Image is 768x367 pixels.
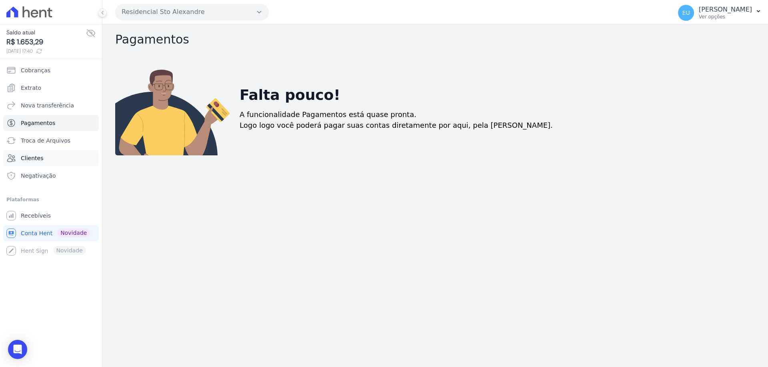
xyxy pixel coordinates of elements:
div: Open Intercom Messenger [8,340,27,359]
a: Conta Hent Novidade [3,225,99,241]
span: Nova transferência [21,101,74,109]
span: Novidade [57,228,90,237]
button: Residencial Sto Alexandre [115,4,269,20]
a: Cobranças [3,62,99,78]
span: Troca de Arquivos [21,137,70,145]
h2: Pagamentos [115,32,755,47]
span: Extrato [21,84,41,92]
h2: Falta pouco! [240,84,340,106]
nav: Sidebar [6,62,96,259]
span: Conta Hent [21,229,52,237]
span: Negativação [21,172,56,180]
div: Plataformas [6,195,96,204]
a: Recebíveis [3,208,99,224]
p: Ver opções [699,14,752,20]
a: Clientes [3,150,99,166]
span: EU [682,10,690,16]
span: Saldo atual [6,28,86,37]
a: Pagamentos [3,115,99,131]
button: EU [PERSON_NAME] Ver opções [672,2,768,24]
span: Clientes [21,154,43,162]
span: R$ 1.653,29 [6,37,86,48]
span: Recebíveis [21,212,51,220]
p: [PERSON_NAME] [699,6,752,14]
a: Negativação [3,168,99,184]
p: Logo logo você poderá pagar suas contas diretamente por aqui, pela [PERSON_NAME]. [240,120,553,131]
a: Troca de Arquivos [3,133,99,149]
a: Nova transferência [3,97,99,113]
span: [DATE] 17:40 [6,48,86,55]
span: Cobranças [21,66,50,74]
span: Pagamentos [21,119,55,127]
p: A funcionalidade Pagamentos está quase pronta. [240,109,416,120]
a: Extrato [3,80,99,96]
